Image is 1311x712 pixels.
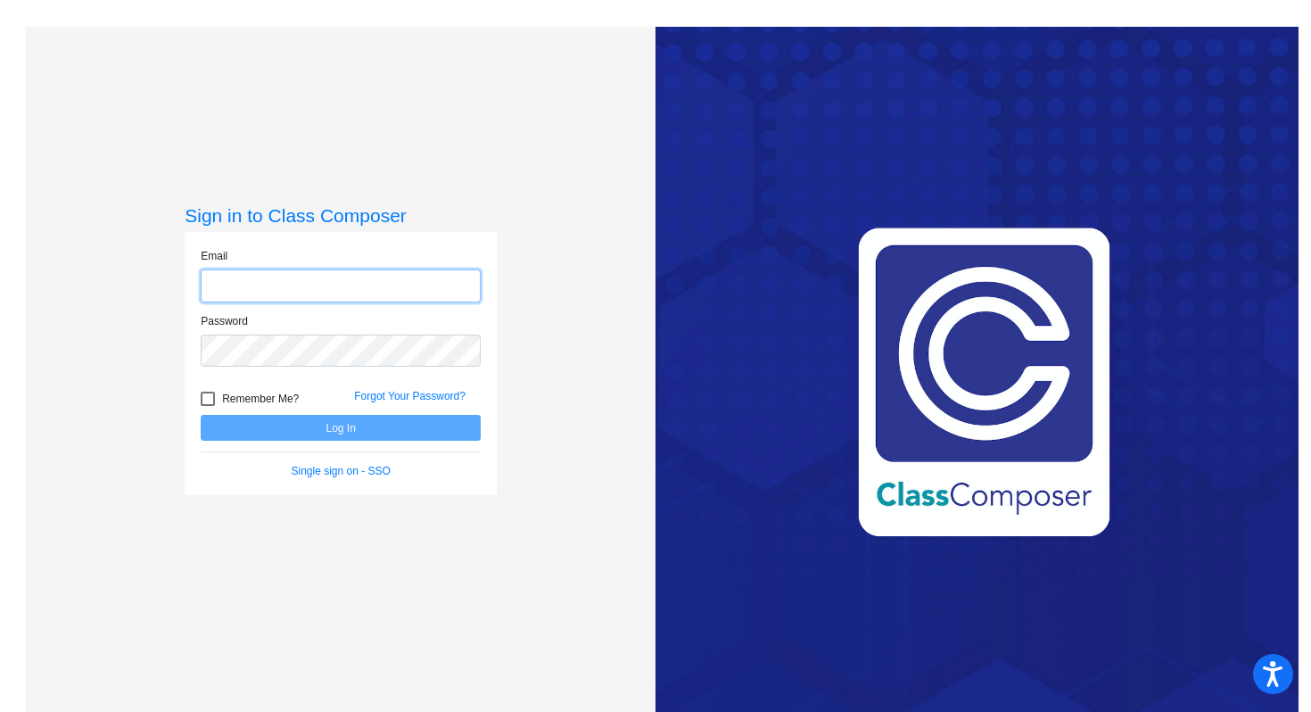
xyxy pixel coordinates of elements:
label: Password [201,313,248,329]
h3: Sign in to Class Composer [185,204,497,227]
button: Log In [201,415,481,441]
span: Remember Me? [222,388,299,410]
label: Email [201,248,227,264]
a: Single sign on - SSO [292,465,391,477]
a: Forgot Your Password? [354,390,466,402]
